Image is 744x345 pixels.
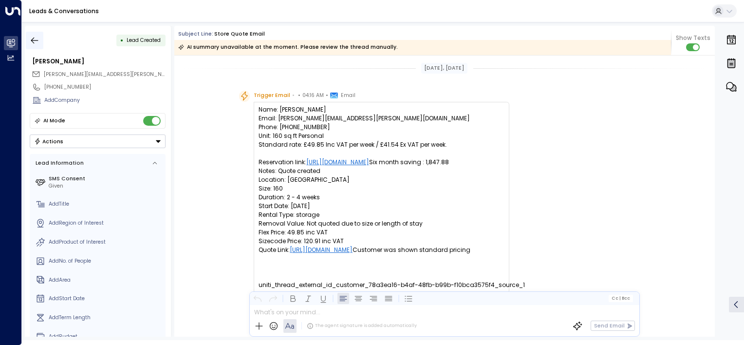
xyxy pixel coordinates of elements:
[49,175,163,183] label: SMS Consent
[609,295,633,302] button: Cc|Bcc
[214,30,265,38] div: Store Quote Email
[252,292,263,304] button: Undo
[302,91,324,100] span: 04:16 AM
[43,116,65,126] div: AI Mode
[49,276,163,284] div: AddArea
[49,219,163,227] div: AddRegion of Interest
[178,42,398,52] div: AI summary unavailable at the moment. Please review the thread manually.
[44,71,166,78] span: andy.instone@hotmail.co.uk
[676,34,710,42] span: Show Texts
[44,83,166,91] div: [PHONE_NUMBER]
[341,91,355,100] span: Email
[49,333,163,341] div: AddBudget
[32,57,166,66] div: [PERSON_NAME]
[49,295,163,303] div: AddStart Date
[120,34,124,47] div: •
[49,238,163,246] div: AddProduct of Interest
[49,257,163,265] div: AddNo. of People
[49,314,163,322] div: AddTerm Length
[254,91,290,100] span: Trigger Email
[290,246,353,254] a: [URL][DOMAIN_NAME]
[612,296,630,301] span: Cc Bcc
[44,96,166,104] div: AddCompany
[619,296,620,301] span: |
[34,138,64,145] div: Actions
[267,292,279,304] button: Redo
[49,182,163,190] div: Given
[259,105,504,289] pre: Name: [PERSON_NAME] Email: [PERSON_NAME][EMAIL_ADDRESS][PERSON_NAME][DOMAIN_NAME] Phone: [PHONE_N...
[292,91,295,100] span: •
[33,159,84,167] div: Lead Information
[306,158,369,167] a: [URL][DOMAIN_NAME]
[307,323,417,329] div: The agent signature is added automatically
[49,200,163,208] div: AddTitle
[298,91,300,100] span: •
[29,7,99,15] a: Leads & Conversations
[30,134,166,148] button: Actions
[178,30,213,38] span: Subject Line:
[30,134,166,148] div: Button group with a nested menu
[44,71,217,78] span: [PERSON_NAME][EMAIL_ADDRESS][PERSON_NAME][DOMAIN_NAME]
[326,91,328,100] span: •
[421,63,467,74] div: [DATE], [DATE]
[127,37,161,44] span: Lead Created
